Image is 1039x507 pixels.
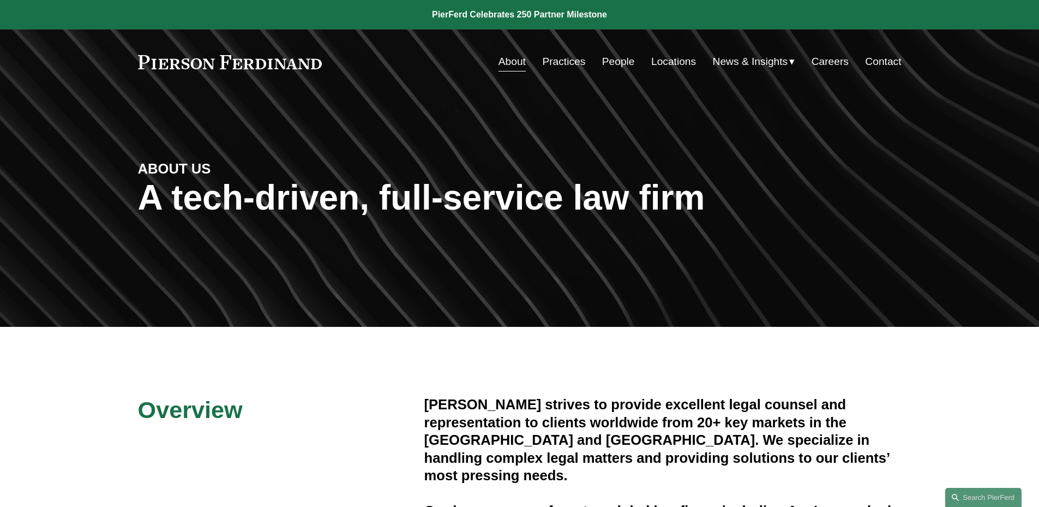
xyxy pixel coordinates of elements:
a: Practices [542,51,585,72]
span: News & Insights [713,52,788,71]
a: About [499,51,526,72]
a: Locations [651,51,696,72]
a: folder dropdown [713,51,795,72]
strong: ABOUT US [138,161,211,176]
h1: A tech-driven, full-service law firm [138,178,902,218]
a: Contact [865,51,901,72]
h4: [PERSON_NAME] strives to provide excellent legal counsel and representation to clients worldwide ... [424,396,902,484]
a: Careers [812,51,849,72]
a: Search this site [945,488,1022,507]
a: People [602,51,635,72]
span: Overview [138,397,243,423]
